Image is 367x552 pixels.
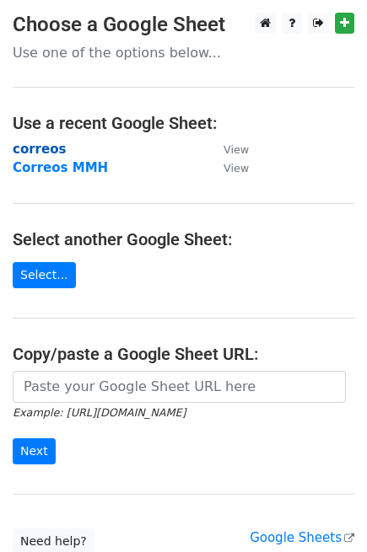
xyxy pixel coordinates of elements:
[13,113,354,133] h4: Use a recent Google Sheet:
[224,162,249,174] small: View
[283,471,367,552] iframe: Chat Widget
[13,371,346,403] input: Paste your Google Sheet URL here
[13,160,108,175] a: Correos MMH
[13,438,56,464] input: Next
[13,13,354,37] h3: Choose a Google Sheet
[13,344,354,364] h4: Copy/paste a Google Sheet URL:
[207,142,249,157] a: View
[13,142,66,157] a: correos
[250,530,354,545] a: Google Sheets
[13,44,354,62] p: Use one of the options below...
[13,262,76,288] a: Select...
[207,160,249,175] a: View
[283,471,367,552] div: Widget de chat
[224,143,249,156] small: View
[13,229,354,249] h4: Select another Google Sheet:
[13,406,186,419] small: Example: [URL][DOMAIN_NAME]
